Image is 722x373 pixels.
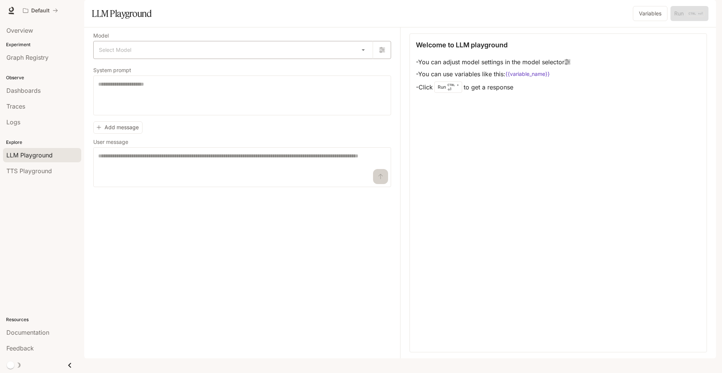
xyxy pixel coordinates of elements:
p: CTRL + [447,83,459,87]
li: - Click to get a response [416,80,570,94]
span: Select Model [99,46,131,54]
p: Default [31,8,50,14]
p: Model [93,33,109,38]
li: - You can use variables like this: [416,68,570,80]
p: System prompt [93,68,131,73]
button: Variables [633,6,667,21]
p: Welcome to LLM playground [416,40,508,50]
div: Run [434,82,462,93]
button: All workspaces [20,3,61,18]
p: User message [93,139,128,145]
li: - You can adjust model settings in the model selector [416,56,570,68]
p: ⏎ [447,83,459,92]
code: {{variable_name}} [505,70,550,78]
div: Select Model [94,41,373,59]
h1: LLM Playground [92,6,152,21]
button: Add message [93,121,143,134]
